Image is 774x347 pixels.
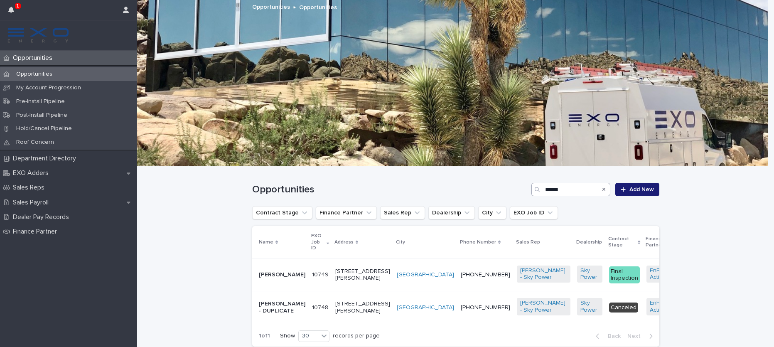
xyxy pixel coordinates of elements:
[603,333,621,339] span: Back
[615,183,659,196] a: Add New
[609,266,640,284] div: Final Inspection
[396,238,405,247] p: City
[335,300,390,315] p: [STREET_ADDRESS][PERSON_NAME]
[252,258,740,291] tr: [PERSON_NAME]1074910749 [STREET_ADDRESS][PERSON_NAME][GEOGRAPHIC_DATA] [PHONE_NUMBER][PERSON_NAME...
[10,184,51,192] p: Sales Reps
[252,291,740,324] tr: [PERSON_NAME] - DUPLICATE1074810748 [STREET_ADDRESS][PERSON_NAME][GEOGRAPHIC_DATA] [PHONE_NUMBER]...
[252,326,277,346] p: 1 of 1
[10,125,79,132] p: Hold/Cancel Pipeline
[280,332,295,340] p: Show
[397,304,454,311] a: [GEOGRAPHIC_DATA]
[10,155,83,162] p: Department Directory
[299,2,337,11] p: Opportunities
[335,268,390,282] p: [STREET_ADDRESS][PERSON_NAME]
[10,71,59,78] p: Opportunities
[460,238,496,247] p: Phone Number
[311,231,325,253] p: EXO Job ID
[259,238,273,247] p: Name
[608,234,636,250] p: Contract Stage
[10,112,74,119] p: Post-Install Pipeline
[510,206,558,219] button: EXO Job ID
[461,272,510,278] a: [PHONE_NUMBER]
[650,267,668,281] a: EnFin - Active
[520,267,567,281] a: [PERSON_NAME] - Sky Power
[397,271,454,278] a: [GEOGRAPHIC_DATA]
[10,84,88,91] p: My Account Progression
[576,238,602,247] p: Dealership
[252,2,290,11] a: Opportunities
[10,139,61,146] p: Roof Concern
[334,238,354,247] p: Address
[629,187,654,192] span: Add New
[380,206,425,219] button: Sales Rep
[609,303,638,313] div: Canceled
[333,332,380,340] p: records per page
[516,238,540,247] p: Sales Rep
[316,206,377,219] button: Finance Partner
[627,333,646,339] span: Next
[299,332,319,340] div: 30
[531,183,610,196] input: Search
[10,98,71,105] p: Pre-Install Pipeline
[10,228,64,236] p: Finance Partner
[16,3,19,9] p: 1
[461,305,510,310] a: [PHONE_NUMBER]
[650,300,668,314] a: EnFin - Active
[312,270,330,278] p: 10749
[7,27,70,44] img: FKS5r6ZBThi8E5hshIGi
[624,332,659,340] button: Next
[10,54,59,62] p: Opportunities
[259,300,305,315] p: [PERSON_NAME] - DUPLICATE
[580,300,599,314] a: Sky Power
[10,169,55,177] p: EXO Adders
[252,206,312,219] button: Contract Stage
[428,206,475,219] button: Dealership
[259,271,305,278] p: [PERSON_NAME]
[312,303,330,311] p: 10748
[589,332,624,340] button: Back
[10,199,55,207] p: Sales Payroll
[10,213,76,221] p: Dealer Pay Records
[646,234,672,250] p: Finance Partner
[478,206,506,219] button: City
[520,300,567,314] a: [PERSON_NAME] - Sky Power
[580,267,599,281] a: Sky Power
[8,5,19,20] div: 1
[252,184,528,196] h1: Opportunities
